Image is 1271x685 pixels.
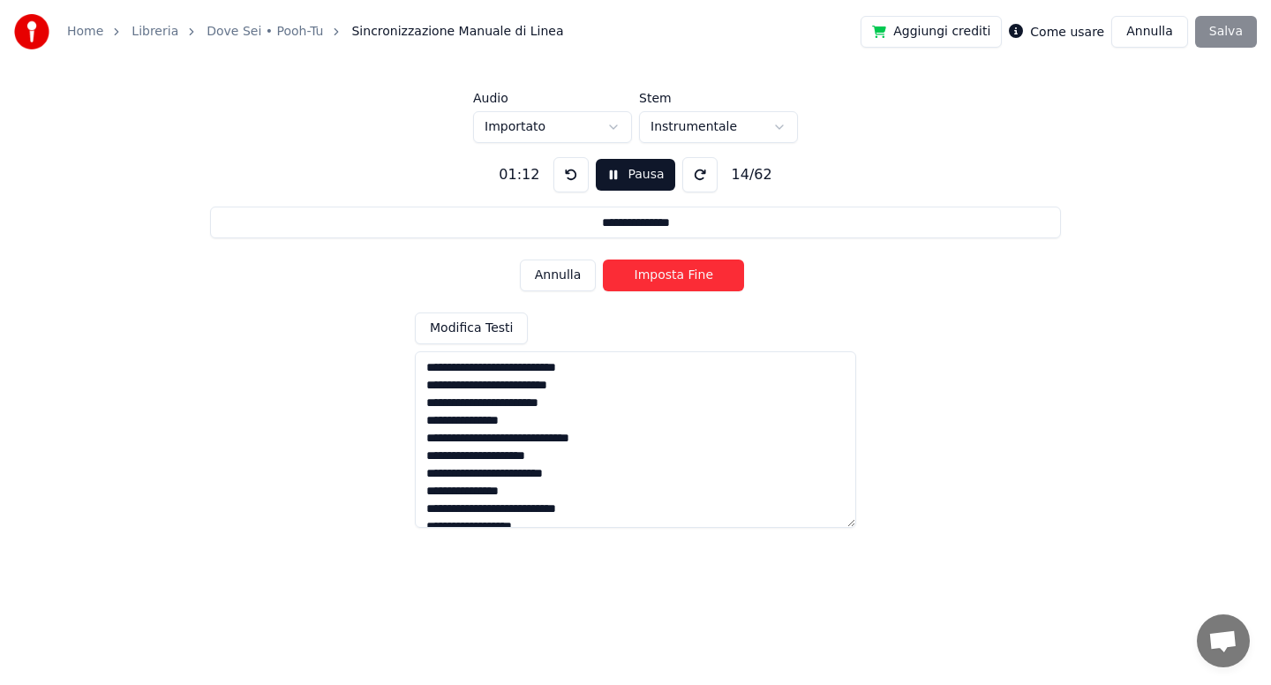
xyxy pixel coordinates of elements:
[861,16,1002,48] button: Aggiungi crediti
[492,164,546,185] div: 01:12
[473,92,632,104] label: Audio
[639,92,798,104] label: Stem
[67,23,564,41] nav: breadcrumb
[1111,16,1188,48] button: Annulla
[132,23,178,41] a: Libreria
[415,312,528,344] button: Modifica Testi
[520,260,597,291] button: Annulla
[67,23,103,41] a: Home
[14,14,49,49] img: youka
[725,164,779,185] div: 14 / 62
[1030,26,1104,38] label: Come usare
[596,159,674,191] button: Pausa
[351,23,563,41] span: Sincronizzazione Manuale di Linea
[207,23,323,41] a: Dove Sei • Pooh-Tu
[1197,614,1250,667] div: Aprire la chat
[603,260,744,291] button: Imposta Fine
